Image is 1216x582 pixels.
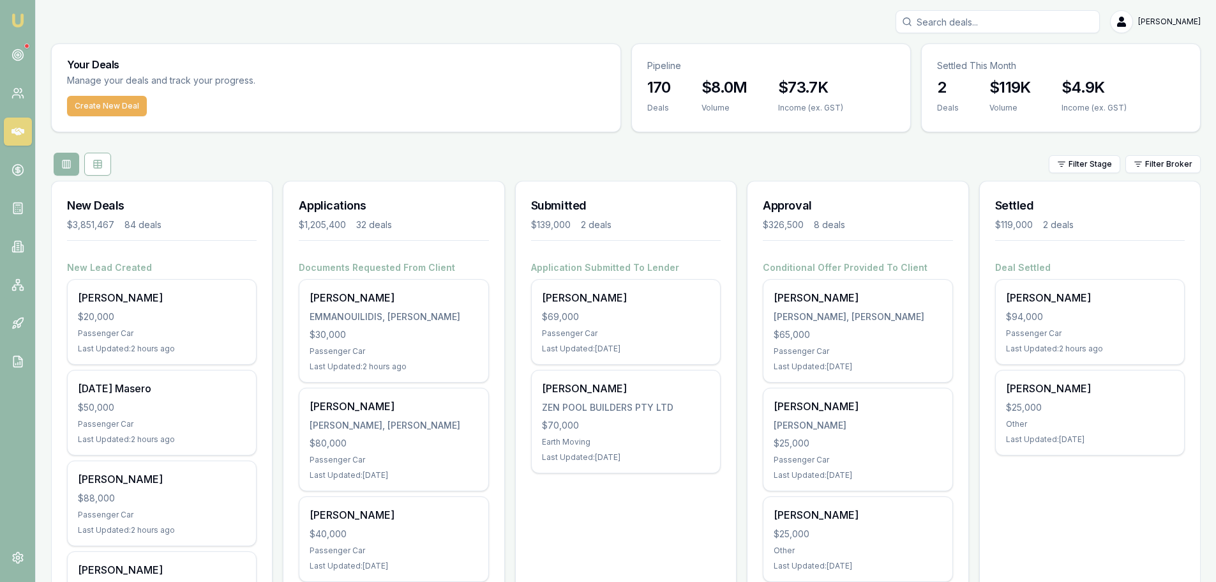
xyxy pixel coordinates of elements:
[310,546,477,556] div: Passenger Car
[1006,419,1174,429] div: Other
[774,399,942,414] div: [PERSON_NAME]
[310,399,477,414] div: [PERSON_NAME]
[78,562,246,578] div: [PERSON_NAME]
[310,346,477,356] div: Passenger Car
[702,103,747,113] div: Volume
[310,290,477,305] div: [PERSON_NAME]
[1125,155,1201,173] button: Filter Broker
[299,218,346,231] div: $1,205,400
[647,103,671,113] div: Deals
[1006,381,1174,396] div: [PERSON_NAME]
[67,218,114,231] div: $3,851,467
[774,346,942,356] div: Passenger Car
[124,218,161,231] div: 84 deals
[774,310,942,323] div: [PERSON_NAME], [PERSON_NAME]
[542,437,710,447] div: Earth Moving
[310,328,477,341] div: $30,000
[67,96,147,116] button: Create New Deal
[763,218,804,231] div: $326,500
[774,470,942,480] div: Last Updated: [DATE]
[1145,159,1192,169] span: Filter Broker
[1006,290,1174,305] div: [PERSON_NAME]
[774,362,942,372] div: Last Updated: [DATE]
[542,419,710,432] div: $70,000
[78,290,246,305] div: [PERSON_NAME]
[989,77,1031,98] h3: $119K
[542,381,710,396] div: [PERSON_NAME]
[67,197,257,215] h3: New Deals
[542,401,710,414] div: ZEN POOL BUILDERS PTY LTD
[774,437,942,450] div: $25,000
[10,13,26,28] img: emu-icon-u.png
[774,328,942,341] div: $65,000
[310,507,477,523] div: [PERSON_NAME]
[647,59,895,72] p: Pipeline
[647,77,671,98] h3: 170
[78,381,246,396] div: [DATE] Masero
[78,401,246,414] div: $50,000
[937,77,959,98] h3: 2
[542,310,710,323] div: $69,000
[67,261,257,274] h4: New Lead Created
[1006,310,1174,323] div: $94,000
[78,434,246,445] div: Last Updated: 2 hours ago
[531,197,721,215] h3: Submitted
[763,261,952,274] h4: Conditional Offer Provided To Client
[67,59,605,70] h3: Your Deals
[1049,155,1120,173] button: Filter Stage
[310,310,477,323] div: EMMANOUILIDIS, [PERSON_NAME]
[581,218,612,231] div: 2 deals
[774,507,942,523] div: [PERSON_NAME]
[542,290,710,305] div: [PERSON_NAME]
[1069,159,1112,169] span: Filter Stage
[937,103,959,113] div: Deals
[814,218,845,231] div: 8 deals
[78,492,246,505] div: $88,000
[774,561,942,571] div: Last Updated: [DATE]
[774,455,942,465] div: Passenger Car
[774,546,942,556] div: Other
[1006,401,1174,414] div: $25,000
[1006,344,1174,354] div: Last Updated: 2 hours ago
[995,197,1185,215] h3: Settled
[542,328,710,339] div: Passenger Car
[774,290,942,305] div: [PERSON_NAME]
[774,528,942,540] div: $25,000
[542,344,710,354] div: Last Updated: [DATE]
[310,470,477,480] div: Last Updated: [DATE]
[937,59,1185,72] p: Settled This Month
[78,525,246,535] div: Last Updated: 2 hours ago
[310,455,477,465] div: Passenger Car
[778,103,843,113] div: Income (ex. GST)
[1062,103,1127,113] div: Income (ex. GST)
[78,344,246,354] div: Last Updated: 2 hours ago
[778,77,843,98] h3: $73.7K
[702,77,747,98] h3: $8.0M
[78,419,246,429] div: Passenger Car
[1062,77,1127,98] h3: $4.9K
[67,73,394,88] p: Manage your deals and track your progress.
[989,103,1031,113] div: Volume
[310,528,477,540] div: $40,000
[356,218,392,231] div: 32 deals
[1006,434,1174,445] div: Last Updated: [DATE]
[310,362,477,372] div: Last Updated: 2 hours ago
[531,218,571,231] div: $139,000
[78,328,246,339] div: Passenger Car
[299,261,488,274] h4: Documents Requested From Client
[310,419,477,432] div: [PERSON_NAME], [PERSON_NAME]
[310,561,477,571] div: Last Updated: [DATE]
[774,419,942,432] div: [PERSON_NAME]
[310,437,477,450] div: $80,000
[542,452,710,463] div: Last Updated: [DATE]
[896,10,1100,33] input: Search deals
[763,197,952,215] h3: Approval
[531,261,721,274] h4: Application Submitted To Lender
[995,261,1185,274] h4: Deal Settled
[1043,218,1074,231] div: 2 deals
[1138,17,1201,27] span: [PERSON_NAME]
[78,310,246,323] div: $20,000
[1006,328,1174,339] div: Passenger Car
[995,218,1033,231] div: $119,000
